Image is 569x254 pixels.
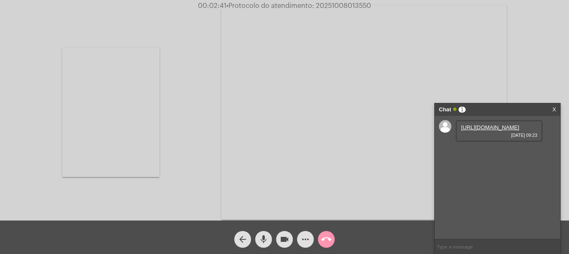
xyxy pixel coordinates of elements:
[279,234,290,244] mat-icon: videocam
[459,107,466,113] span: 1
[226,3,371,9] span: Protocolo do atendimento: 20251008013550
[439,103,451,116] strong: Chat
[461,133,537,138] span: [DATE] 09:23
[198,3,226,9] span: 00:02:41
[300,234,310,244] mat-icon: more_horiz
[435,239,560,254] input: Type a message
[453,108,456,111] span: Online
[321,234,331,244] mat-icon: call_end
[226,3,228,9] span: •
[552,103,556,116] a: X
[238,234,248,244] mat-icon: arrow_back
[259,234,269,244] mat-icon: mic
[461,124,519,131] a: [URL][DOMAIN_NAME]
